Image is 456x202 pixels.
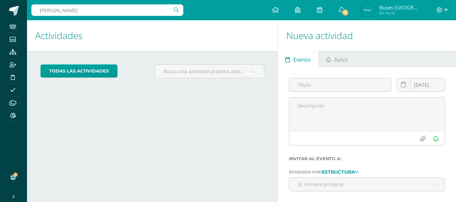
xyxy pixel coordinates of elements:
[397,78,445,91] input: Fecha de entrega
[293,52,311,68] span: Evento
[286,20,448,51] h1: Nueva actividad
[155,65,264,78] input: Busca una actividad próxima aquí...
[289,78,391,91] input: Título
[319,51,355,67] a: Aviso
[35,20,270,51] h1: Actividades
[379,4,420,11] span: Buses [GEOGRAPHIC_DATA]
[379,10,420,16] span: Mi Perfil
[289,178,445,191] input: Ej. Primero primaria
[289,170,322,174] span: Búsqueda por:
[41,64,117,78] a: todas las Actividades
[361,3,374,17] img: fc6c33b0aa045aa3213aba2fdb094e39.png
[334,52,348,68] span: Aviso
[289,156,445,161] label: Invitar al evento a:
[342,9,349,16] span: 11
[322,169,358,174] a: Estructura
[322,169,355,175] strong: Estructura
[31,4,183,16] input: Busca un usuario...
[278,51,318,67] a: Evento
